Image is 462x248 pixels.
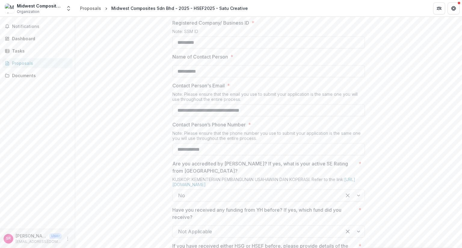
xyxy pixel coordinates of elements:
[12,60,68,66] div: Proposals
[343,227,353,236] div: Clear selected options
[2,71,72,80] a: Documents
[172,131,365,143] div: Note: Please ensure that the phone number you use to submit your application is the same one you ...
[172,160,356,174] p: Are you accredited by [PERSON_NAME]? If yes, what is your active SE Rating from [GEOGRAPHIC_DATA]?
[2,46,72,56] a: Tasks
[172,82,225,89] p: Contact Person's Email
[12,35,68,42] div: Dashboard
[49,233,62,239] p: User
[12,48,68,54] div: Tasks
[448,2,460,14] button: Get Help
[111,5,248,11] div: Midwest Composites Sdn Bhd - 2025 - HSEF2025 - Satu Creative
[16,239,62,244] p: [EMAIL_ADDRESS][DOMAIN_NAME]
[172,177,365,189] div: KUSKOP: KEMENTERIAN PEMBANGUNAN USAHAWAN DAN KOPERASI. Refer to the link:
[172,177,355,187] a: [URL][DOMAIN_NAME]
[78,4,250,13] nav: breadcrumb
[78,4,103,13] a: Proposals
[12,24,70,29] span: Notifications
[2,22,72,31] button: Notifications
[6,237,11,240] div: Sunil Raaj
[433,2,445,14] button: Partners
[2,58,72,68] a: Proposals
[64,2,73,14] button: Open entity switcher
[16,233,47,239] p: [PERSON_NAME]
[80,5,101,11] div: Proposals
[172,19,249,26] p: Registered Company/ Business ID
[2,34,72,44] a: Dashboard
[172,92,365,104] div: Note: Please ensure that the email you use to submit your application is the same one you will us...
[172,53,228,60] p: Name of Contact Person
[172,121,246,128] p: Contact Person’s Phone Number
[343,191,353,200] div: Clear selected options
[17,3,62,9] div: Midwest Composites Sdn Bhd
[172,29,365,36] div: Note: SSM ID
[172,206,356,221] p: Have you received any funding from YH before? If yes, which fund did you receive?
[5,4,14,13] img: Midwest Composites Sdn Bhd
[17,9,39,14] span: Organization
[12,72,68,79] div: Documents
[64,235,71,242] button: More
